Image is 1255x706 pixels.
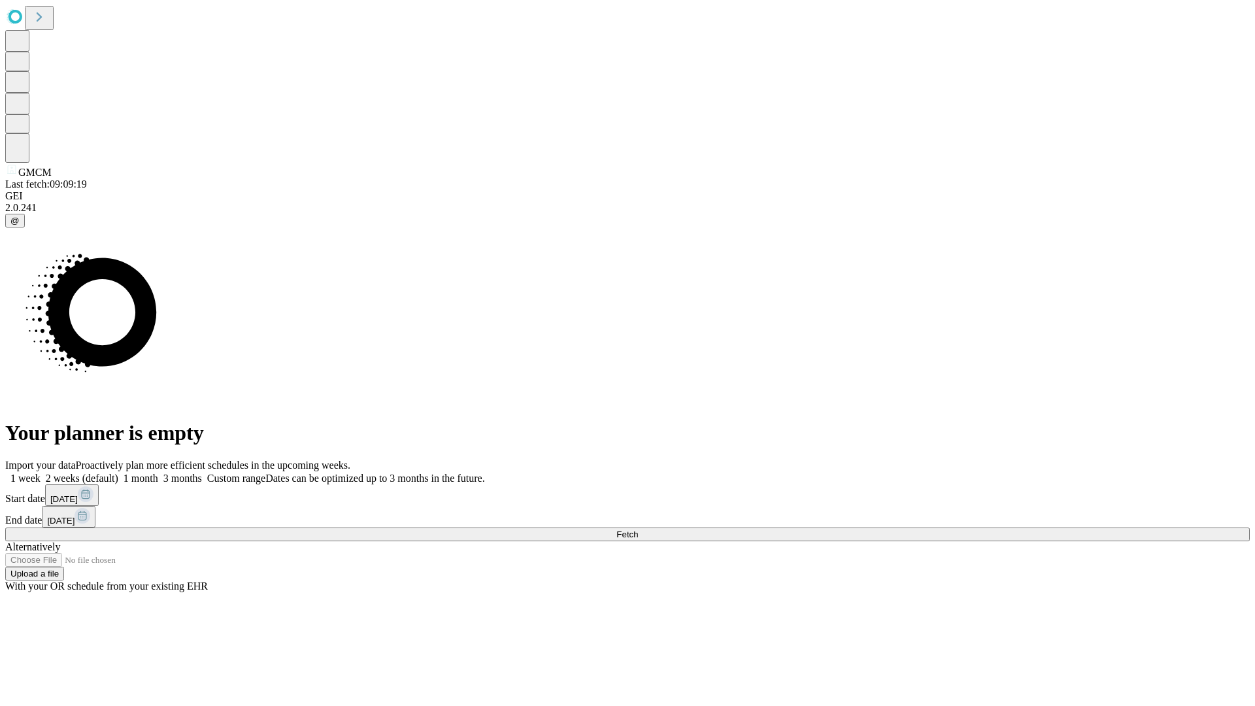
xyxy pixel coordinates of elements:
[42,506,95,528] button: [DATE]
[45,484,99,506] button: [DATE]
[265,473,484,484] span: Dates can be optimized up to 3 months in the future.
[5,178,87,190] span: Last fetch: 09:09:19
[10,216,20,226] span: @
[5,528,1250,541] button: Fetch
[5,214,25,227] button: @
[10,473,41,484] span: 1 week
[163,473,202,484] span: 3 months
[5,190,1250,202] div: GEI
[616,529,638,539] span: Fetch
[76,460,350,471] span: Proactively plan more efficient schedules in the upcoming weeks.
[5,580,208,592] span: With your OR schedule from your existing EHR
[5,506,1250,528] div: End date
[50,494,78,504] span: [DATE]
[5,421,1250,445] h1: Your planner is empty
[46,473,118,484] span: 2 weeks (default)
[47,516,75,526] span: [DATE]
[5,567,64,580] button: Upload a file
[5,541,60,552] span: Alternatively
[5,484,1250,506] div: Start date
[5,202,1250,214] div: 2.0.241
[18,167,52,178] span: GMCM
[124,473,158,484] span: 1 month
[5,460,76,471] span: Import your data
[207,473,265,484] span: Custom range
